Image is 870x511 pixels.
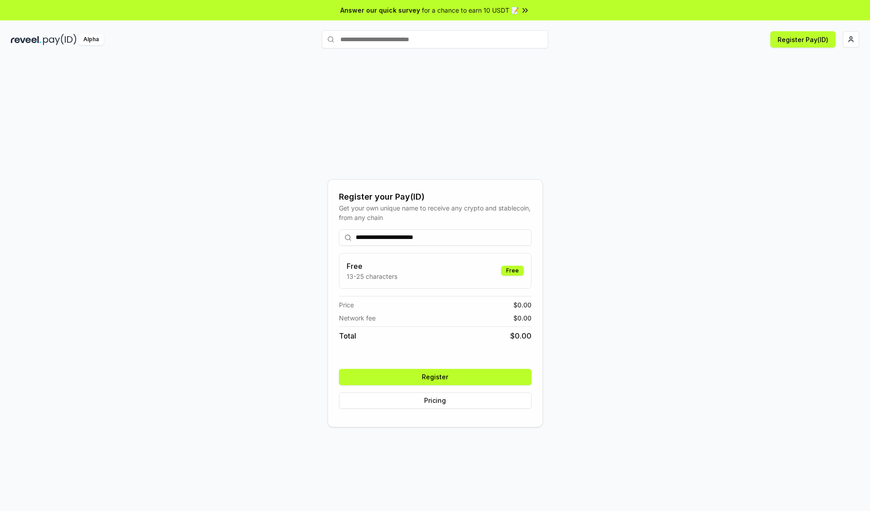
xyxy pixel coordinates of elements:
[347,261,397,272] h3: Free
[339,330,356,341] span: Total
[339,392,532,409] button: Pricing
[501,266,524,276] div: Free
[339,203,532,222] div: Get your own unique name to receive any crypto and stablecoin, from any chain
[43,34,77,45] img: pay_id
[513,300,532,310] span: $ 0.00
[339,313,376,323] span: Network fee
[11,34,41,45] img: reveel_dark
[339,300,354,310] span: Price
[339,191,532,203] div: Register your Pay(ID)
[78,34,104,45] div: Alpha
[347,272,397,281] p: 13-25 characters
[340,5,420,15] span: Answer our quick survey
[339,369,532,385] button: Register
[422,5,519,15] span: for a chance to earn 10 USDT 📝
[513,313,532,323] span: $ 0.00
[770,31,836,48] button: Register Pay(ID)
[510,330,532,341] span: $ 0.00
